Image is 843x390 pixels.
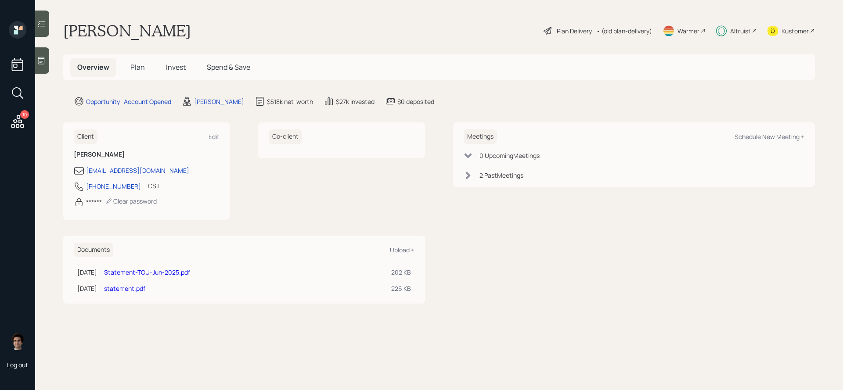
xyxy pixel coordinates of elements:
[105,197,157,205] div: Clear password
[194,97,244,106] div: [PERSON_NAME]
[735,132,804,141] div: Schedule New Meeting +
[77,284,97,293] div: [DATE]
[207,62,250,72] span: Spend & Save
[677,26,699,36] div: Warmer
[782,26,809,36] div: Kustomer
[391,268,411,277] div: 202 KB
[464,129,497,144] h6: Meetings
[267,97,313,106] div: $518k net-worth
[74,243,113,257] h6: Documents
[86,166,189,175] div: [EMAIL_ADDRESS][DOMAIN_NAME]
[9,333,26,350] img: harrison-schaefer-headshot-2.png
[20,110,29,119] div: 10
[336,97,375,106] div: $27k invested
[479,151,540,160] div: 0 Upcoming Meeting s
[86,97,171,106] div: Opportunity · Account Opened
[7,361,28,369] div: Log out
[77,62,109,72] span: Overview
[596,26,652,36] div: • (old plan-delivery)
[209,132,220,141] div: Edit
[557,26,592,36] div: Plan Delivery
[390,246,414,254] div: Upload +
[269,129,302,144] h6: Co-client
[63,21,191,40] h1: [PERSON_NAME]
[391,284,411,293] div: 226 KB
[148,181,160,190] div: CST
[479,171,523,180] div: 2 Past Meeting s
[86,182,141,191] div: [PHONE_NUMBER]
[74,151,220,158] h6: [PERSON_NAME]
[166,62,186,72] span: Invest
[74,129,97,144] h6: Client
[730,26,751,36] div: Altruist
[130,62,145,72] span: Plan
[104,284,145,293] a: statement.pdf
[397,97,434,106] div: $0 deposited
[104,268,190,276] a: Statement-TOU-Jun-2025.pdf
[77,268,97,277] div: [DATE]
